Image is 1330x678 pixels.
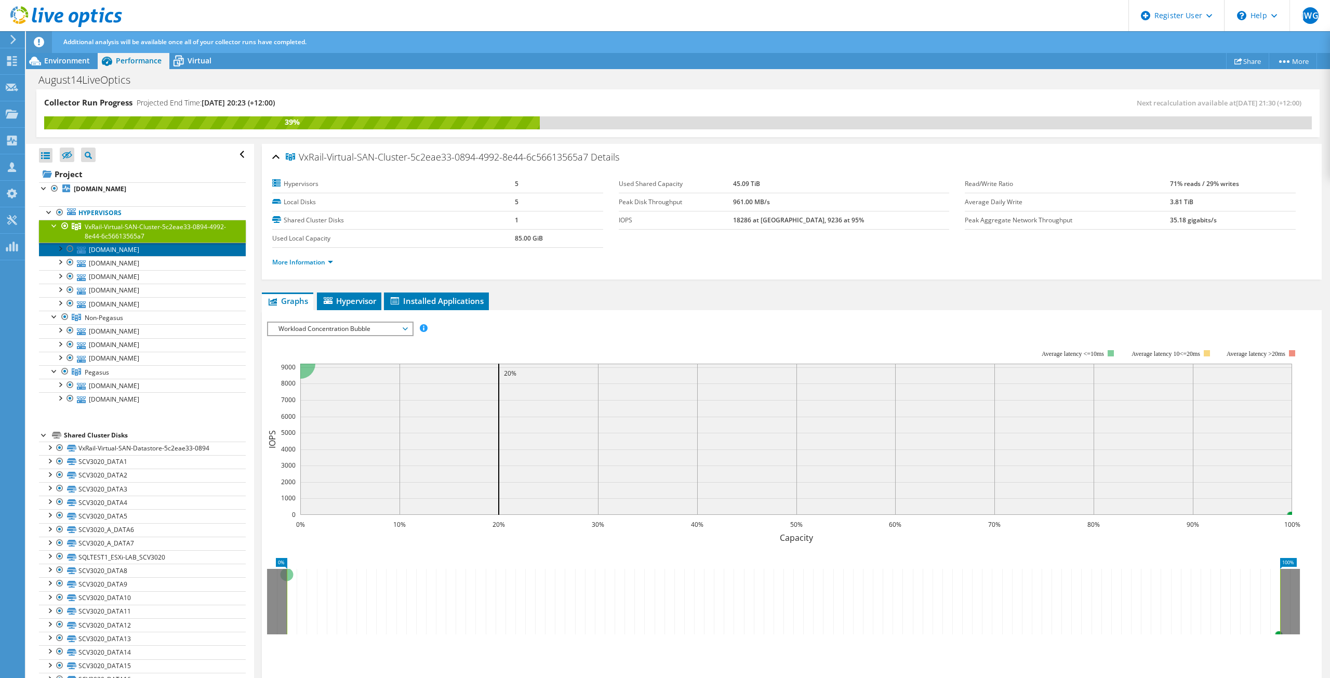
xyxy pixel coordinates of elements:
[515,234,543,243] b: 85.00 GiB
[286,152,588,163] span: VxRail-Virtual-SAN-Cluster-5c2eae33-0894-4992-8e44-6c56613565a7
[1042,350,1104,357] tspan: Average latency <=10ms
[64,429,246,442] div: Shared Cluster Disks
[39,352,246,365] a: [DOMAIN_NAME]
[74,184,126,193] b: [DOMAIN_NAME]
[39,496,246,509] a: SCV3020_DATA4
[281,428,296,437] text: 5000
[39,591,246,605] a: SCV3020_DATA10
[592,520,604,529] text: 30%
[1170,197,1193,206] b: 3.81 TiB
[39,379,246,392] a: [DOMAIN_NAME]
[1187,520,1199,529] text: 90%
[39,311,246,324] a: Non-Pegasus
[39,442,246,455] a: VxRail-Virtual-SAN-Datastore-5c2eae33-0894
[39,509,246,523] a: SCV3020_DATA5
[137,97,275,109] h4: Projected End Time:
[733,216,864,224] b: 18286 at [GEOGRAPHIC_DATA], 9236 at 95%
[389,296,484,306] span: Installed Applications
[281,494,296,502] text: 1000
[691,520,703,529] text: 40%
[1284,520,1300,529] text: 100%
[1132,350,1200,357] tspan: Average latency 10<=20ms
[272,197,514,207] label: Local Disks
[39,564,246,577] a: SCV3020_DATA8
[39,338,246,352] a: [DOMAIN_NAME]
[39,523,246,537] a: SCV3020_A_DATA6
[39,270,246,284] a: [DOMAIN_NAME]
[322,296,376,306] span: Hypervisor
[780,532,814,543] text: Capacity
[292,510,296,519] text: 0
[85,222,226,241] span: VxRail-Virtual-SAN-Cluster-5c2eae33-0894-4992-8e44-6c56613565a7
[281,412,296,421] text: 6000
[1237,11,1246,20] svg: \n
[39,256,246,270] a: [DOMAIN_NAME]
[39,455,246,469] a: SCV3020_DATA1
[39,365,246,379] a: Pegasus
[39,324,246,338] a: [DOMAIN_NAME]
[393,520,406,529] text: 10%
[39,632,246,645] a: SCV3020_DATA13
[188,56,211,65] span: Virtual
[619,179,733,189] label: Used Shared Capacity
[515,179,518,188] b: 5
[1236,98,1301,108] span: [DATE] 21:30 (+12:00)
[44,56,90,65] span: Environment
[202,98,275,108] span: [DATE] 20:23 (+12:00)
[296,520,305,529] text: 0%
[39,605,246,618] a: SCV3020_DATA11
[39,482,246,496] a: SCV3020_DATA3
[619,215,733,225] label: IOPS
[965,197,1170,207] label: Average Daily Write
[504,369,516,378] text: 20%
[965,179,1170,189] label: Read/Write Ratio
[39,645,246,659] a: SCV3020_DATA14
[267,296,308,306] span: Graphs
[272,179,514,189] label: Hypervisors
[1302,7,1319,24] span: JWG
[965,215,1170,225] label: Peak Aggregate Network Throughput
[1269,53,1317,69] a: More
[39,618,246,632] a: SCV3020_DATA12
[116,56,162,65] span: Performance
[39,166,246,182] a: Project
[591,151,619,163] span: Details
[39,297,246,311] a: [DOMAIN_NAME]
[39,469,246,482] a: SCV3020_DATA2
[39,243,246,256] a: [DOMAIN_NAME]
[889,520,901,529] text: 60%
[619,197,733,207] label: Peak Disk Throughput
[1226,53,1269,69] a: Share
[1087,520,1100,529] text: 80%
[39,284,246,297] a: [DOMAIN_NAME]
[515,216,518,224] b: 1
[39,577,246,591] a: SCV3020_DATA9
[281,477,296,486] text: 2000
[273,323,407,335] span: Workload Concentration Bubble
[267,430,278,448] text: IOPS
[988,520,1001,529] text: 70%
[39,206,246,220] a: Hypervisors
[281,445,296,454] text: 4000
[39,659,246,673] a: SCV3020_DATA15
[515,197,518,206] b: 5
[39,392,246,406] a: [DOMAIN_NAME]
[44,116,540,128] div: 39%
[493,520,505,529] text: 20%
[39,550,246,564] a: SQLTEST1_ESXi-LAB_SCV3020
[63,37,307,46] span: Additional analysis will be available once all of your collector runs have completed.
[272,233,514,244] label: Used Local Capacity
[272,215,514,225] label: Shared Cluster Disks
[733,197,770,206] b: 961.00 MB/s
[790,520,803,529] text: 50%
[281,379,296,388] text: 8000
[281,363,296,371] text: 9000
[39,220,246,243] a: VxRail-Virtual-SAN-Cluster-5c2eae33-0894-4992-8e44-6c56613565a7
[281,395,296,404] text: 7000
[272,258,333,267] a: More Information
[1137,98,1307,108] span: Next recalculation available at
[281,461,296,470] text: 3000
[85,368,109,377] span: Pegasus
[1227,350,1285,357] text: Average latency >20ms
[1170,216,1217,224] b: 35.18 gigabits/s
